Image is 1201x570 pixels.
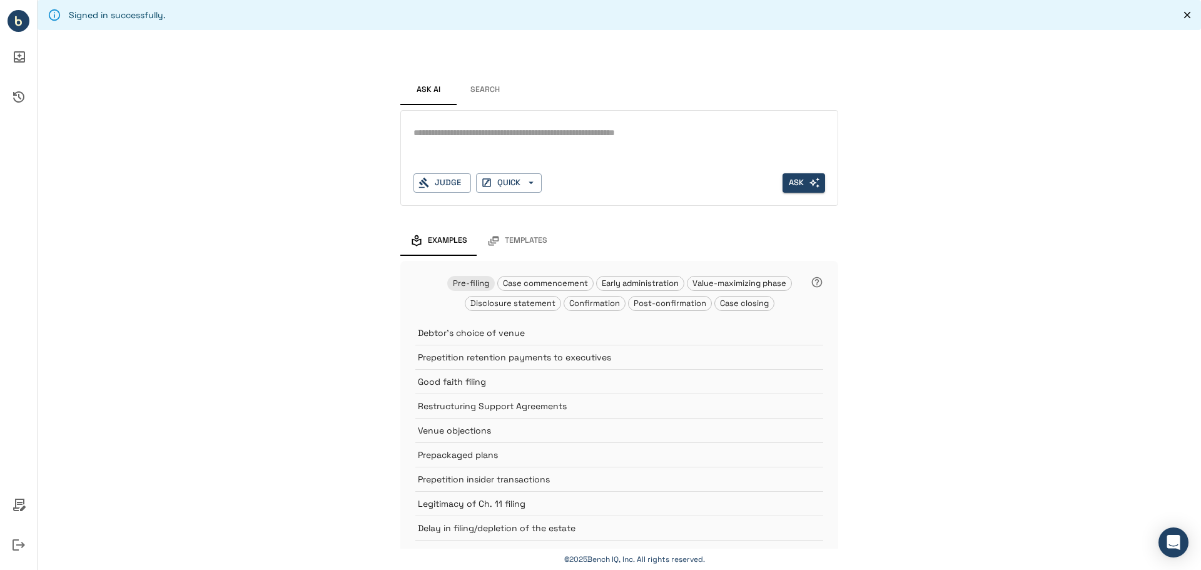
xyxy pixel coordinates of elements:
[415,418,823,442] div: Venue objections
[687,278,791,288] span: Value-maximizing phase
[428,236,467,246] span: Examples
[400,226,838,256] div: examples and templates tabs
[418,327,792,339] p: Debtor's choice of venue
[628,296,712,311] div: Post-confirmation
[465,298,560,308] span: Disclosure statement
[597,278,684,288] span: Early administration
[629,298,711,308] span: Post-confirmation
[418,497,792,510] p: Legitimacy of Ch. 11 filing
[714,296,774,311] div: Case closing
[447,276,495,291] div: Pre-filing
[564,298,625,308] span: Confirmation
[415,321,823,345] div: Debtor's choice of venue
[448,278,494,288] span: Pre-filing
[415,394,823,418] div: Restructuring Support Agreements
[415,345,823,369] div: Prepetition retention payments to executives
[418,522,792,534] p: Delay in filing/depletion of the estate
[687,276,792,291] div: Value-maximizing phase
[69,4,166,26] div: Signed in successfully.
[415,540,823,564] div: Zone of insolvency
[1158,527,1188,557] div: Open Intercom Messenger
[497,276,594,291] div: Case commencement
[415,491,823,516] div: Legitimacy of Ch. 11 filing
[415,369,823,394] div: Good faith filing
[457,75,513,105] button: Search
[596,276,684,291] div: Early administration
[715,298,774,308] span: Case closing
[418,449,792,461] p: Prepackaged plans
[418,375,792,388] p: Good faith filing
[417,85,440,95] span: Ask AI
[783,173,825,193] span: Enter search text
[415,442,823,467] div: Prepackaged plans
[415,516,823,540] div: Delay in filing/depletion of the estate
[476,173,542,193] button: QUICK
[505,236,547,246] span: Templates
[415,467,823,491] div: Prepetition insider transactions
[413,173,471,193] button: Judge
[498,278,593,288] span: Case commencement
[418,400,792,412] p: Restructuring Support Agreements
[418,424,792,437] p: Venue objections
[465,296,561,311] div: Disclosure statement
[783,173,825,193] button: Ask
[418,473,792,486] p: Prepetition insider transactions
[418,351,792,364] p: Prepetition retention payments to executives
[564,296,626,311] div: Confirmation
[418,546,792,559] p: Zone of insolvency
